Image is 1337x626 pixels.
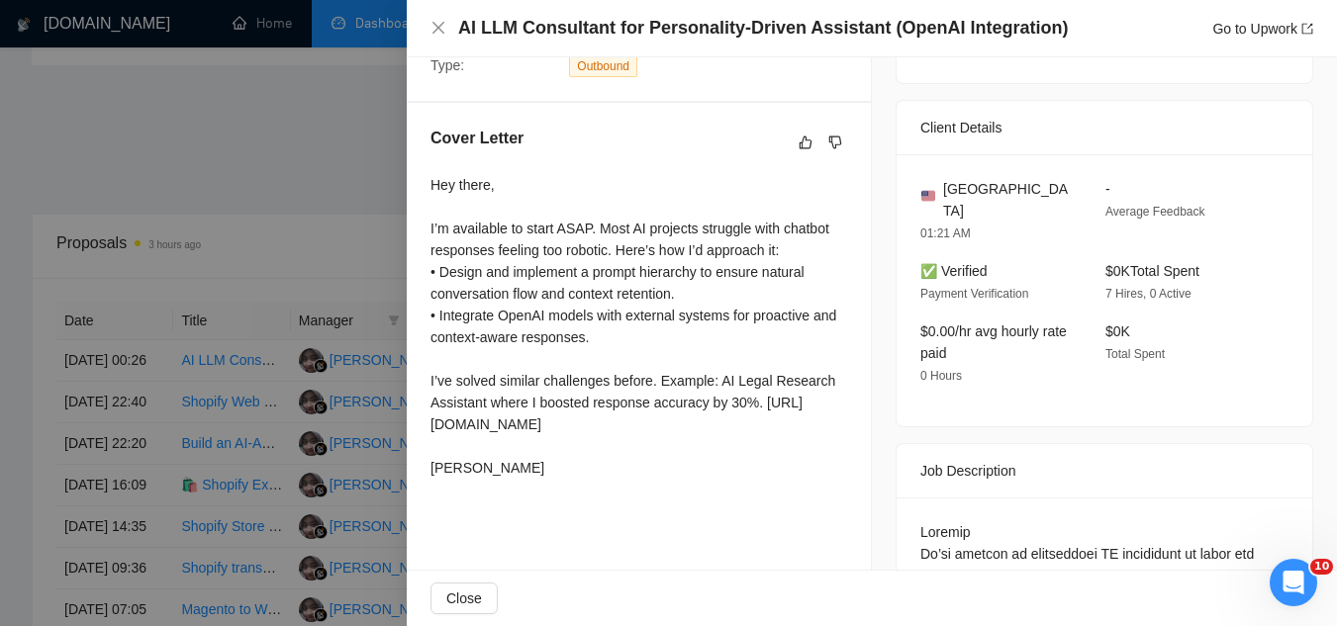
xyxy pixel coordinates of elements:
span: ✅ Verified [920,263,988,279]
span: Total Spent [1105,347,1165,361]
span: Average Feedback [1105,205,1205,219]
span: like [799,134,812,150]
span: 7 Hires, 0 Active [1105,287,1192,301]
button: Close [430,20,446,37]
a: Go to Upworkexport [1212,21,1313,37]
iframe: Intercom live chat [1270,559,1317,606]
span: 0 Hours [920,369,962,383]
span: Payment Verification [920,287,1028,301]
span: Type: [430,57,464,73]
span: $0.00/hr avg hourly rate paid [920,323,1067,361]
div: Hey there, I’m available to start ASAP. Most AI projects struggle with chatbot responses feeling ... [430,174,847,479]
span: export [1301,23,1313,35]
span: 01:21 AM [920,226,971,240]
div: Job Description [920,444,1289,497]
button: like [794,131,817,154]
h4: AI LLM Consultant for Personality-Driven Assistant (OpenAI Integration) [458,16,1068,41]
span: Outbound [569,55,637,77]
span: Close [446,587,482,609]
h5: Cover Letter [430,127,524,150]
span: close [430,20,446,36]
img: 🇺🇸 [921,189,935,203]
span: dislike [828,134,842,150]
span: 10 [1310,559,1333,575]
button: Close [430,582,498,614]
span: $0K Total Spent [1105,263,1199,279]
span: $0K [1105,323,1130,339]
button: dislike [823,131,847,154]
span: [GEOGRAPHIC_DATA] [943,178,1074,222]
div: Client Details [920,101,1289,154]
span: - [1105,181,1110,197]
